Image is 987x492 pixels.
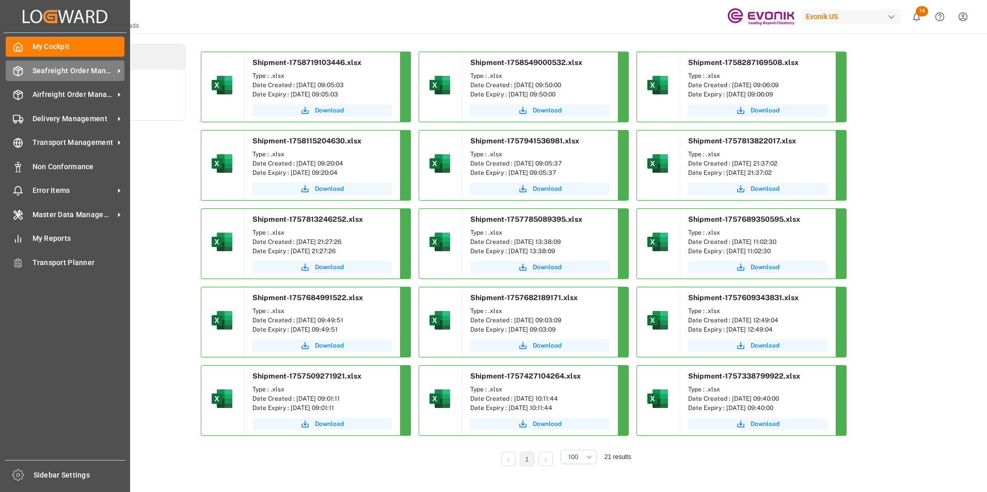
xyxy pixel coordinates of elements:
span: Download [315,184,344,193]
span: Shipment-1758287169508.xlsx [688,58,799,67]
button: Download [470,104,610,117]
div: Type : .xlsx [688,71,827,80]
img: microsoft-excel-2019--v1.png [427,229,452,254]
button: Download [252,104,392,117]
span: Shipment-1757338799922.xlsx [688,372,800,380]
div: Date Expiry : [DATE] 21:27:26 [252,247,392,256]
img: microsoft-excel-2019--v1.png [210,308,234,333]
span: My Reports [33,233,125,244]
img: microsoft-excel-2019--v1.png [210,386,234,411]
div: Date Created : [DATE] 21:27:26 [252,237,392,247]
span: Non Conformance [33,161,125,172]
span: Download [533,106,562,115]
img: microsoft-excel-2019--v1.png [427,151,452,176]
span: Download [751,419,779,429]
span: Shipment-1757682189171.xlsx [470,293,578,302]
img: microsoft-excel-2019--v1.png [645,386,670,411]
img: microsoft-excel-2019--v1.png [645,308,670,333]
button: open menu [561,450,597,464]
button: Download [252,183,392,195]
div: Date Expiry : [DATE] 09:50:00 [470,90,610,99]
a: Download [470,261,610,273]
span: Shipment-1758719103446.xlsx [252,58,361,67]
span: Download [315,106,344,115]
span: Shipment-1757684991522.xlsx [252,293,363,302]
span: Download [751,341,779,350]
img: microsoft-excel-2019--v1.png [427,386,452,411]
a: Download [688,183,827,195]
div: Type : .xlsx [688,385,827,394]
div: Date Created : [DATE] 13:38:09 [470,237,610,247]
span: Download [533,263,562,272]
div: Date Created : [DATE] 09:01:11 [252,394,392,403]
div: Date Created : [DATE] 09:20:04 [252,159,392,168]
span: Airfreight Order Management [33,89,114,100]
img: microsoft-excel-2019--v1.png [645,73,670,97]
span: 100 [568,452,578,462]
span: Download [751,263,779,272]
button: Evonik US [802,7,905,26]
button: Help Center [928,5,951,28]
span: Delivery Management [33,113,114,124]
span: Download [751,106,779,115]
div: Type : .xlsx [688,306,827,316]
div: Type : .xlsx [252,228,392,237]
a: Transport Planner [6,252,124,272]
span: Error Items [33,185,114,196]
span: Shipment-1757785089395.xlsx [470,215,582,223]
span: Download [751,184,779,193]
span: Download [315,263,344,272]
div: Type : .xlsx [688,228,827,237]
div: Date Expiry : [DATE] 09:49:51 [252,325,392,334]
button: Download [470,418,610,430]
div: Type : .xlsx [470,228,610,237]
img: microsoft-excel-2019--v1.png [645,151,670,176]
button: Download [252,261,392,273]
li: Next Page [538,452,553,466]
img: microsoft-excel-2019--v1.png [427,308,452,333]
li: 1 [520,452,534,466]
div: Type : .xlsx [252,306,392,316]
div: Date Expiry : [DATE] 09:05:03 [252,90,392,99]
span: Shipment-1757509271921.xlsx [252,372,361,380]
button: Download [252,418,392,430]
a: Download [688,418,827,430]
span: Download [533,184,562,193]
span: My Cockpit [33,41,125,52]
div: Type : .xlsx [688,150,827,159]
div: Date Expiry : [DATE] 09:40:00 [688,403,827,413]
div: Date Created : [DATE] 10:11:44 [470,394,610,403]
div: Date Created : [DATE] 09:06:09 [688,80,827,90]
button: Download [688,104,827,117]
div: Type : .xlsx [470,71,610,80]
div: Date Created : [DATE] 09:40:00 [688,394,827,403]
div: Date Expiry : [DATE] 12:49:04 [688,325,827,334]
a: Download [470,183,610,195]
div: Date Expiry : [DATE] 09:05:37 [470,168,610,177]
span: Transport Planner [33,257,125,268]
span: Shipment-1757427104264.xlsx [470,372,581,380]
span: Master Data Management [33,209,114,220]
div: Date Expiry : [DATE] 11:02:30 [688,247,827,256]
a: Non Conformance [6,156,124,176]
div: Type : .xlsx [252,150,392,159]
div: Date Created : [DATE] 09:50:00 [470,80,610,90]
button: Download [688,261,827,273]
span: Shipment-1757813822017.xlsx [688,137,796,145]
span: 21 results [604,453,631,461]
div: Date Expiry : [DATE] 09:03:09 [470,325,610,334]
a: My Cockpit [6,37,124,57]
span: Shipment-1757689350595.xlsx [688,215,800,223]
span: Shipment-1758549000532.xlsx [470,58,582,67]
img: microsoft-excel-2019--v1.png [210,151,234,176]
span: 16 [916,6,928,17]
div: Date Created : [DATE] 12:49:04 [688,316,827,325]
div: Date Created : [DATE] 11:02:30 [688,237,827,247]
div: Date Created : [DATE] 21:37:02 [688,159,827,168]
span: Download [533,341,562,350]
a: Download [470,339,610,352]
